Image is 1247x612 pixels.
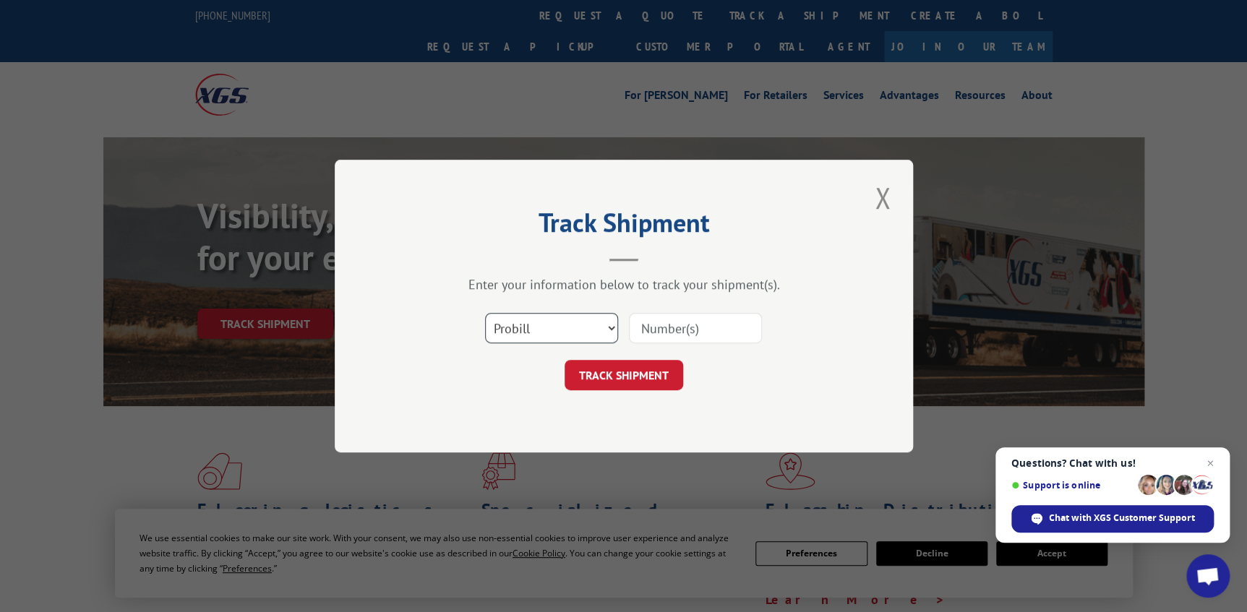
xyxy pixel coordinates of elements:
[870,178,895,217] button: Close modal
[1011,505,1214,533] span: Chat with XGS Customer Support
[1011,480,1133,491] span: Support is online
[1186,554,1230,598] a: Open chat
[407,212,841,240] h2: Track Shipment
[1011,457,1214,469] span: Questions? Chat with us!
[629,313,762,343] input: Number(s)
[565,360,683,390] button: TRACK SHIPMENT
[407,276,841,293] div: Enter your information below to track your shipment(s).
[1049,512,1195,525] span: Chat with XGS Customer Support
